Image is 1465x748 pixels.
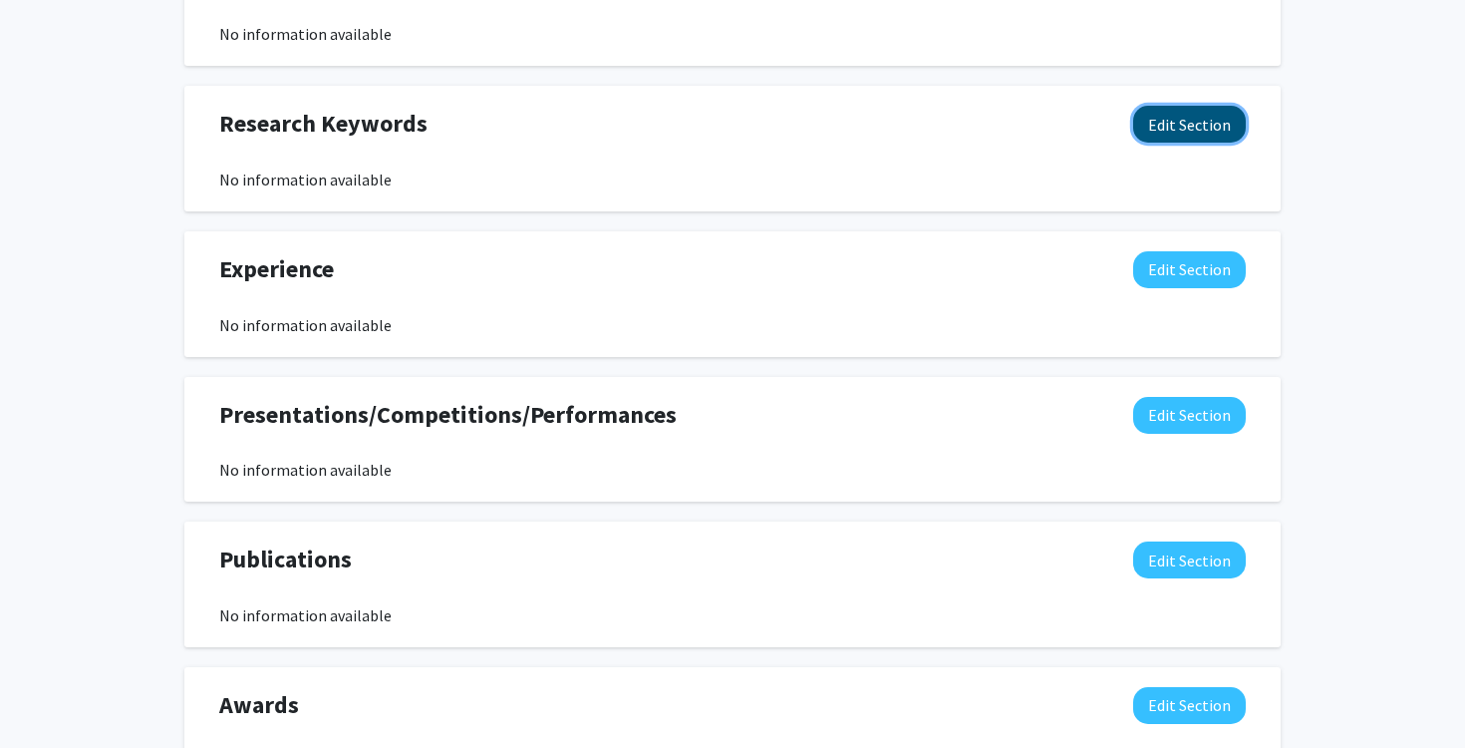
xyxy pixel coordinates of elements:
[219,397,677,433] span: Presentations/Competitions/Performances
[1133,397,1246,434] button: Edit Presentations/Competitions/Performances
[219,458,1246,482] div: No information available
[219,313,1246,337] div: No information available
[219,106,428,142] span: Research Keywords
[1133,687,1246,724] button: Edit Awards
[219,22,1246,46] div: No information available
[1133,542,1246,578] button: Edit Publications
[219,687,299,723] span: Awards
[15,658,85,733] iframe: Chat
[219,251,334,287] span: Experience
[1133,106,1246,143] button: Edit Research Keywords
[219,168,1246,191] div: No information available
[219,542,352,577] span: Publications
[1133,251,1246,288] button: Edit Experience
[219,603,1246,627] div: No information available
